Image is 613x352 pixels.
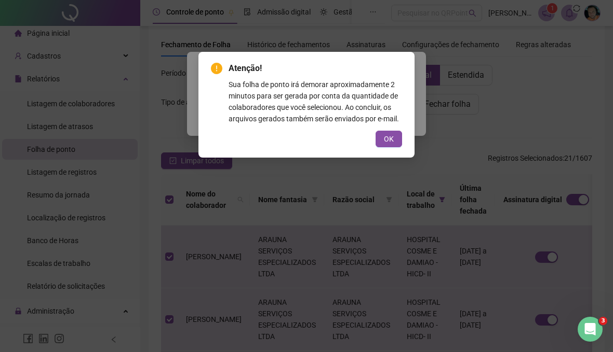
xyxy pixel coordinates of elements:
iframe: Intercom live chat [578,317,603,342]
span: OK [384,133,394,145]
span: 3 [599,317,607,325]
div: Sua folha de ponto irá demorar aproximadamente 2 minutos para ser gerada por conta da quantidade ... [229,79,402,124]
button: OK [376,131,402,147]
span: exclamation-circle [211,63,222,74]
span: Atenção! [229,62,402,75]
